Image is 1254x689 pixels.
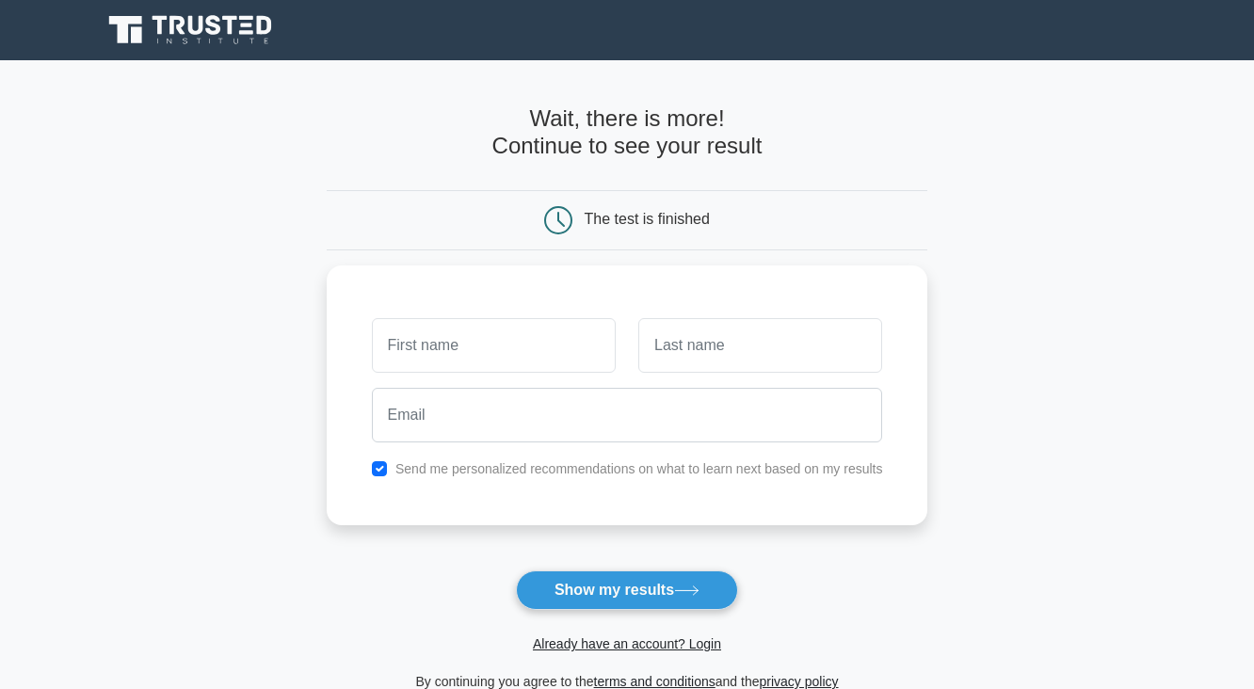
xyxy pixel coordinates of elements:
[372,318,616,373] input: First name
[516,570,738,610] button: Show my results
[594,674,715,689] a: terms and conditions
[395,461,883,476] label: Send me personalized recommendations on what to learn next based on my results
[760,674,839,689] a: privacy policy
[533,636,721,651] a: Already have an account? Login
[638,318,882,373] input: Last name
[327,105,928,160] h4: Wait, there is more! Continue to see your result
[372,388,883,442] input: Email
[585,211,710,227] div: The test is finished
